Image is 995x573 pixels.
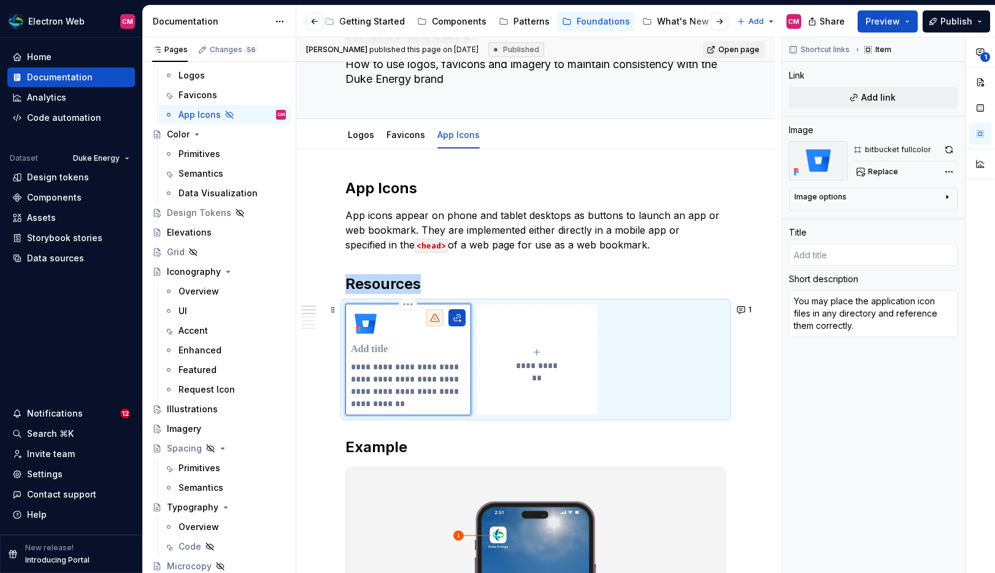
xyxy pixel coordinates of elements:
[159,380,291,399] a: Request Icon
[437,129,480,140] a: App Icons
[27,91,66,104] div: Analytics
[179,89,217,101] div: Favicons
[865,145,931,155] div: bitbucket fullcolor
[159,144,291,164] a: Primitives
[789,244,958,266] input: Add title
[120,409,130,418] span: 12
[306,45,367,54] span: [PERSON_NAME]
[147,242,291,262] a: Grid
[432,15,486,28] div: Components
[339,15,405,28] div: Getting Started
[191,9,618,34] div: Page tree
[513,15,550,28] div: Patterns
[159,66,291,85] a: Logos
[7,67,135,87] a: Documentation
[802,10,853,33] button: Share
[27,112,101,124] div: Code automation
[789,290,958,337] textarea: You may place the application icon files in any directory and reference them correctly.
[152,45,188,55] div: Pages
[245,45,258,55] span: 56
[67,150,135,167] button: Duke Energy
[27,428,74,440] div: Search ⌘K
[147,498,291,517] a: Typography
[9,14,23,29] img: f6f21888-ac52-4431-a6ea-009a12e2bf23.png
[412,12,491,31] a: Components
[179,305,187,317] div: UI
[147,203,291,223] a: Design Tokens
[343,55,723,89] textarea: How to use logos, favicons and imagery to maintain consistency with the Duke Energy brand
[748,17,764,26] span: Add
[159,517,291,537] a: Overview
[789,273,858,285] div: Short description
[27,509,47,521] div: Help
[179,109,221,121] div: App Icons
[637,12,714,31] a: What's New
[159,301,291,321] a: UI
[27,212,56,224] div: Assets
[179,383,235,396] div: Request Icon
[7,444,135,464] a: Invite team
[788,17,799,26] div: CM
[7,464,135,484] a: Settings
[345,208,726,252] p: App icons appear on phone and tablet desktops as buttons to launch an app or web bookmark. They a...
[159,478,291,498] a: Semantics
[159,340,291,360] a: Enhanced
[7,47,135,67] a: Home
[868,167,898,177] span: Replace
[159,85,291,105] a: Favicons
[7,248,135,268] a: Data sources
[7,208,135,228] a: Assets
[343,121,379,147] div: Logos
[179,344,221,356] div: Enhanced
[179,69,205,82] div: Logos
[577,15,630,28] div: Foundations
[179,325,208,337] div: Accent
[820,15,845,28] span: Share
[382,121,430,147] div: Favicons
[415,239,448,253] code: <head>
[27,488,96,501] div: Contact support
[7,108,135,128] a: Code automation
[27,191,82,204] div: Components
[789,124,813,136] div: Image
[179,462,220,474] div: Primitives
[348,129,374,140] a: Logos
[27,448,75,460] div: Invite team
[980,52,990,62] span: 1
[147,262,291,282] a: Iconography
[2,8,140,34] button: Electron WebCM
[7,167,135,187] a: Design tokens
[278,109,285,121] div: CM
[210,45,258,55] div: Changes
[718,45,759,55] span: Open page
[785,41,855,58] button: Shortcut links
[940,15,972,28] span: Publish
[386,129,425,140] a: Favicons
[159,183,291,203] a: Data Visualization
[733,13,779,30] button: Add
[27,468,63,480] div: Settings
[923,10,990,33] button: Publish
[167,128,190,140] div: Color
[703,41,765,58] a: Open page
[27,51,52,63] div: Home
[345,274,726,294] h2: Resources
[351,309,380,339] img: 4920dfe5-dbfd-4a65-9686-919a79cc40cc.png
[179,187,258,199] div: Data Visualization
[853,163,904,180] button: Replace
[7,88,135,107] a: Analytics
[167,207,231,219] div: Design Tokens
[25,543,74,553] p: New release!
[345,179,726,198] h2: App Icons
[7,505,135,525] button: Help
[794,192,847,202] div: Image options
[789,226,807,239] div: Title
[27,232,102,244] div: Storybook stories
[345,437,726,457] h2: Example
[167,442,202,455] div: Spacing
[789,141,848,180] img: 4920dfe5-dbfd-4a65-9686-919a79cc40cc.png
[159,282,291,301] a: Overview
[801,45,850,55] span: Shortcut links
[27,252,84,264] div: Data sources
[167,266,221,278] div: Iconography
